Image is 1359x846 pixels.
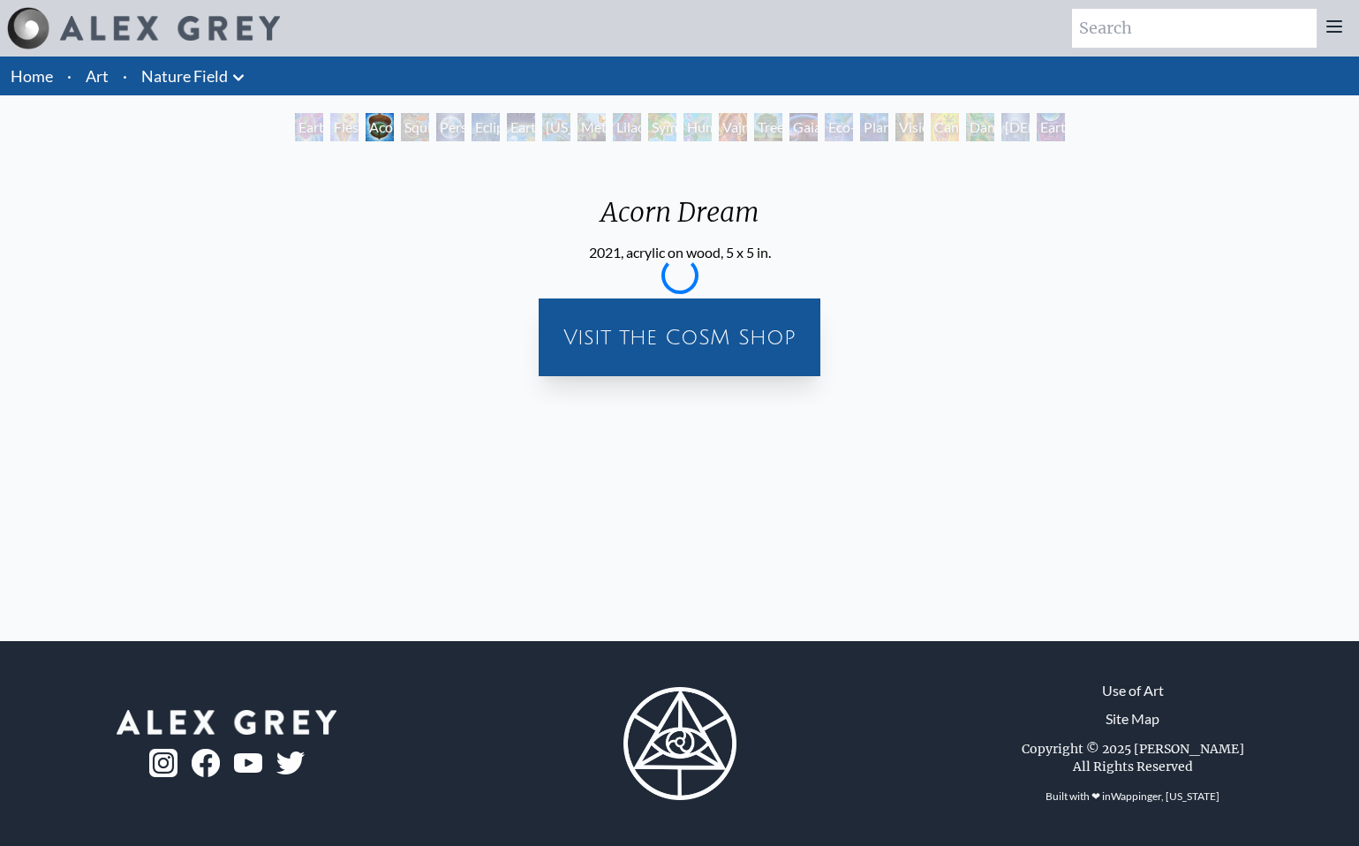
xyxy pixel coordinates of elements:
div: Planetary Prayers [860,113,888,141]
div: Eclipse [472,113,500,141]
div: Lilacs [613,113,641,141]
a: Site Map [1106,708,1159,729]
div: Flesh of the Gods [330,113,359,141]
li: · [60,57,79,95]
div: Built with ❤ in [1038,782,1227,811]
a: Wappinger, [US_STATE] [1111,789,1219,803]
div: Earth Energies [507,113,535,141]
div: Humming Bird [683,113,712,141]
li: · [116,57,134,95]
div: [DEMOGRAPHIC_DATA] in the Ocean of Awareness [1001,113,1030,141]
div: Squirrel [401,113,429,141]
div: Person Planet [436,113,464,141]
img: ig-logo.png [149,749,177,777]
div: 2021, acrylic on wood, 5 x 5 in. [586,242,774,263]
div: Metamorphosis [578,113,606,141]
a: Art [86,64,109,88]
div: Vision Tree [895,113,924,141]
div: Gaia [789,113,818,141]
div: [US_STATE] Song [542,113,570,141]
div: Symbiosis: Gall Wasp & Oak Tree [648,113,676,141]
div: Earth Witness [295,113,323,141]
div: Dance of Cannabia [966,113,994,141]
a: Visit the CoSM Shop [549,309,810,366]
div: Cannabis Mudra [931,113,959,141]
div: Tree & Person [754,113,782,141]
img: twitter-logo.png [276,752,305,774]
div: Copyright © 2025 [PERSON_NAME] [1022,740,1244,758]
a: Use of Art [1102,680,1164,701]
img: fb-logo.png [192,749,220,777]
div: Acorn Dream [366,113,394,141]
input: Search [1072,9,1317,48]
a: Nature Field [141,64,228,88]
div: Vajra Horse [719,113,747,141]
div: Earthmind [1037,113,1065,141]
img: youtube-logo.png [234,753,262,774]
div: Acorn Dream [586,196,774,242]
a: Home [11,66,53,86]
div: Eco-Atlas [825,113,853,141]
div: All Rights Reserved [1073,758,1193,775]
